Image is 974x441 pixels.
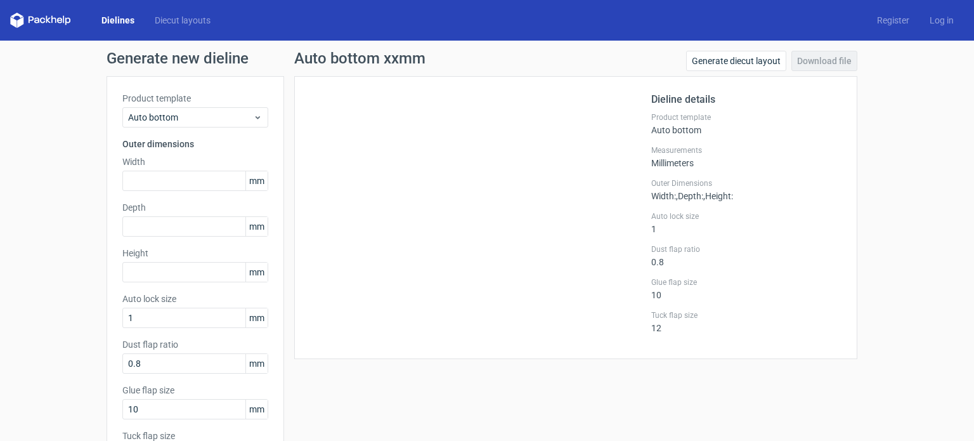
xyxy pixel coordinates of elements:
[651,211,841,234] div: 1
[651,310,841,320] label: Tuck flap size
[122,201,268,214] label: Depth
[107,51,867,66] h1: Generate new dieline
[651,112,841,135] div: Auto bottom
[91,14,145,27] a: Dielines
[686,51,786,71] a: Generate diecut layout
[867,14,919,27] a: Register
[294,51,425,66] h1: Auto bottom xxmm
[651,277,841,300] div: 10
[122,155,268,168] label: Width
[122,92,268,105] label: Product template
[245,217,268,236] span: mm
[651,145,841,168] div: Millimeters
[651,277,841,287] label: Glue flap size
[651,244,841,254] label: Dust flap ratio
[919,14,964,27] a: Log in
[122,384,268,397] label: Glue flap size
[145,14,221,27] a: Diecut layouts
[122,247,268,260] label: Height
[122,293,268,305] label: Auto lock size
[651,244,841,267] div: 0.8
[245,263,268,282] span: mm
[651,178,841,188] label: Outer Dimensions
[651,310,841,333] div: 12
[651,191,676,201] span: Width :
[245,308,268,327] span: mm
[122,138,268,150] h3: Outer dimensions
[122,338,268,351] label: Dust flap ratio
[676,191,703,201] span: , Depth :
[703,191,733,201] span: , Height :
[651,92,841,107] h2: Dieline details
[245,354,268,373] span: mm
[651,145,841,155] label: Measurements
[128,111,253,124] span: Auto bottom
[651,112,841,122] label: Product template
[245,400,268,419] span: mm
[245,171,268,190] span: mm
[651,211,841,221] label: Auto lock size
